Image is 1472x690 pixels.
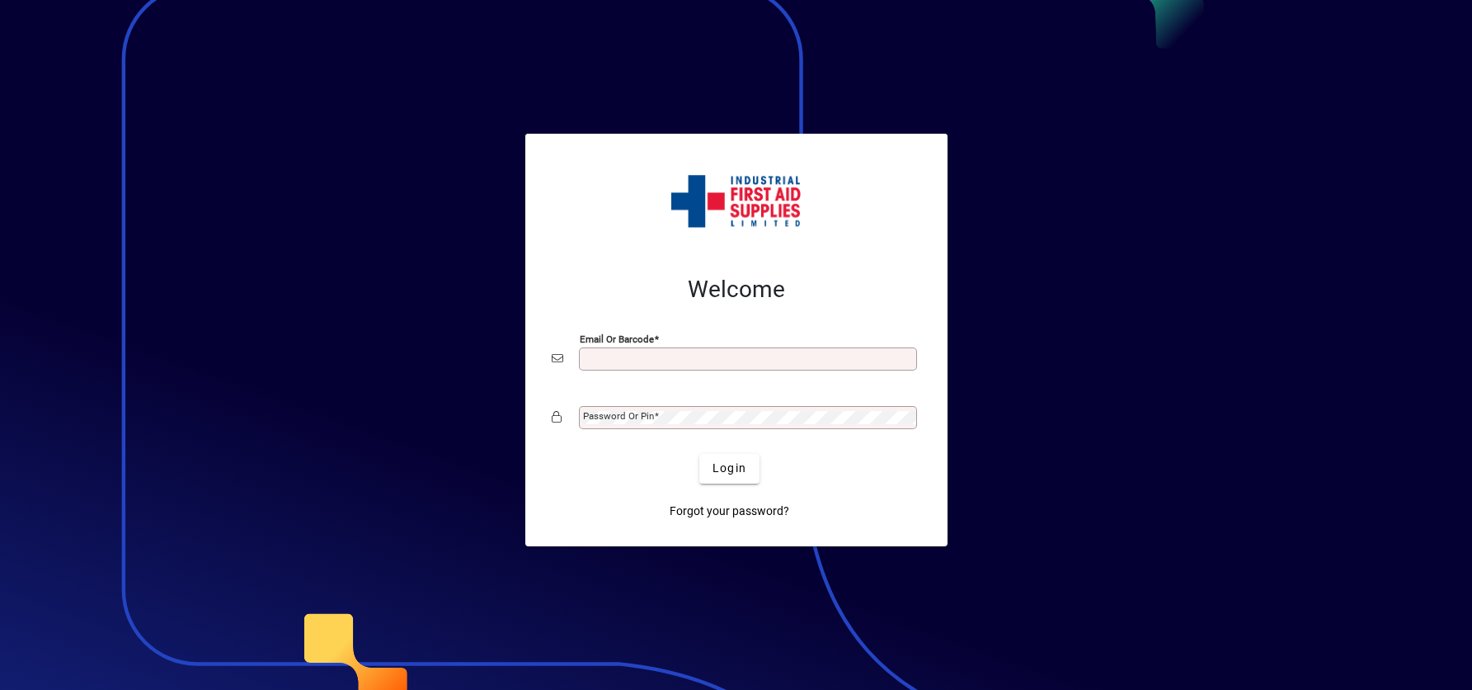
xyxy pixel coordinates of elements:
[552,276,921,304] h2: Welcome
[699,454,760,484] button: Login
[663,497,796,527] a: Forgot your password?
[712,460,746,477] span: Login
[670,503,789,520] span: Forgot your password?
[583,410,654,422] mat-label: Password or Pin
[580,333,654,344] mat-label: Email or Barcode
